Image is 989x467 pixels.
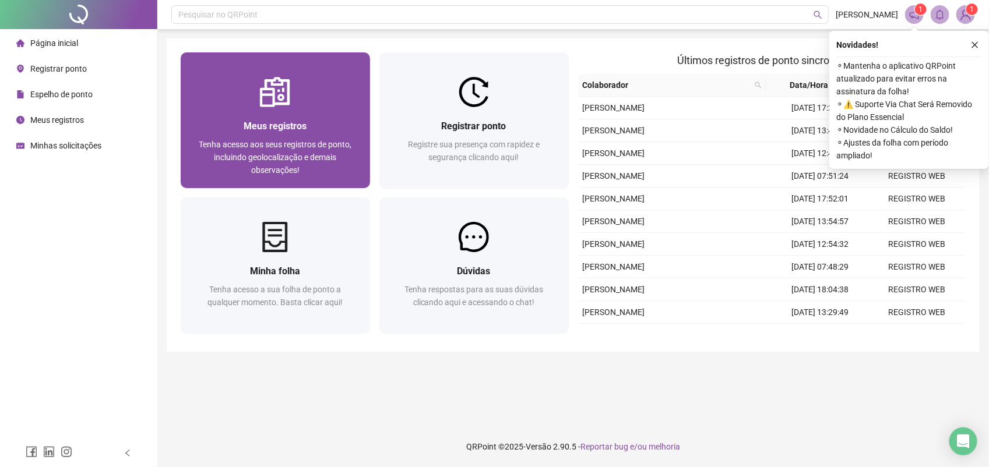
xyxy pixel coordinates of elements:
[772,210,868,233] td: [DATE] 13:54:57
[244,121,307,132] span: Meus registros
[16,39,24,47] span: home
[772,256,868,278] td: [DATE] 07:48:29
[583,285,645,294] span: [PERSON_NAME]
[580,442,680,451] span: Reportar bug e/ou melhoria
[836,136,982,162] span: ⚬ Ajustes da folha com período ampliado!
[869,233,966,256] td: REGISTRO WEB
[583,171,645,181] span: [PERSON_NAME]
[772,301,868,324] td: [DATE] 13:29:49
[869,187,966,210] td: REGISTRO WEB
[181,52,370,188] a: Meus registrosTenha acesso aos seus registros de ponto, incluindo geolocalização e demais observa...
[771,79,847,91] span: Data/Hora
[970,5,974,13] span: 1
[755,82,762,89] span: search
[869,301,966,324] td: REGISTRO WEB
[250,266,300,277] span: Minha folha
[583,148,645,158] span: [PERSON_NAME]
[583,194,645,203] span: [PERSON_NAME]
[583,79,751,91] span: Colaborador
[772,233,868,256] td: [DATE] 12:54:32
[869,324,966,346] td: REGISTRO WEB
[971,41,979,49] span: close
[949,427,977,455] div: Open Intercom Messenger
[61,446,72,458] span: instagram
[772,324,868,346] td: [DATE] 12:39:14
[30,141,101,150] span: Minhas solicitações
[772,278,868,301] td: [DATE] 18:04:38
[869,278,966,301] td: REGISTRO WEB
[836,59,982,98] span: ⚬ Mantenha o aplicativo QRPoint atualizado para evitar erros na assinatura da folha!
[379,197,569,333] a: DúvidasTenha respostas para as suas dúvidas clicando aqui e acessando o chat!
[30,38,78,48] span: Página inicial
[766,74,861,97] th: Data/Hora
[836,123,982,136] span: ⚬ Novidade no Cálculo do Saldo!
[16,116,24,124] span: clock-circle
[30,64,87,73] span: Registrar ponto
[772,187,868,210] td: [DATE] 17:52:01
[772,142,868,165] td: [DATE] 12:47:17
[16,90,24,98] span: file
[583,126,645,135] span: [PERSON_NAME]
[30,115,84,125] span: Meus registros
[935,9,945,20] span: bell
[869,210,966,233] td: REGISTRO WEB
[583,307,645,317] span: [PERSON_NAME]
[404,285,543,307] span: Tenha respostas para as suas dúvidas clicando aqui e acessando o chat!
[181,197,370,333] a: Minha folhaTenha acesso a sua folha de ponto a qualquer momento. Basta clicar aqui!
[457,266,491,277] span: Dúvidas
[957,6,974,23] img: 85568
[583,103,645,112] span: [PERSON_NAME]
[526,442,551,451] span: Versão
[207,285,343,307] span: Tenha acesso a sua folha de ponto a qualquer momento. Basta clicar aqui!
[379,52,569,188] a: Registrar pontoRegistre sua presença com rapidez e segurança clicando aqui!
[919,5,923,13] span: 1
[124,449,132,457] span: left
[836,98,982,123] span: ⚬ ⚠️ Suporte Via Chat Será Removido do Plano Essencial
[43,446,55,458] span: linkedin
[678,54,866,66] span: Últimos registros de ponto sincronizados
[752,76,764,94] span: search
[30,90,93,99] span: Espelho de ponto
[16,141,24,150] span: schedule
[772,165,868,187] td: [DATE] 07:51:24
[408,140,540,162] span: Registre sua presença com rapidez e segurança clicando aqui!
[583,262,645,271] span: [PERSON_NAME]
[442,121,506,132] span: Registrar ponto
[16,65,24,73] span: environment
[966,3,978,15] sup: Atualize o seu contato no menu Meus Dados
[583,217,645,226] span: [PERSON_NAME]
[772,97,868,119] td: [DATE] 17:29:53
[814,10,822,19] span: search
[915,3,927,15] sup: 1
[199,140,351,175] span: Tenha acesso aos seus registros de ponto, incluindo geolocalização e demais observações!
[26,446,37,458] span: facebook
[836,8,898,21] span: [PERSON_NAME]
[869,256,966,278] td: REGISTRO WEB
[157,426,989,467] footer: QRPoint © 2025 - 2.90.5 -
[909,9,920,20] span: notification
[869,165,966,187] td: REGISTRO WEB
[836,38,878,51] span: Novidades !
[772,119,868,142] td: [DATE] 13:44:46
[583,239,645,249] span: [PERSON_NAME]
